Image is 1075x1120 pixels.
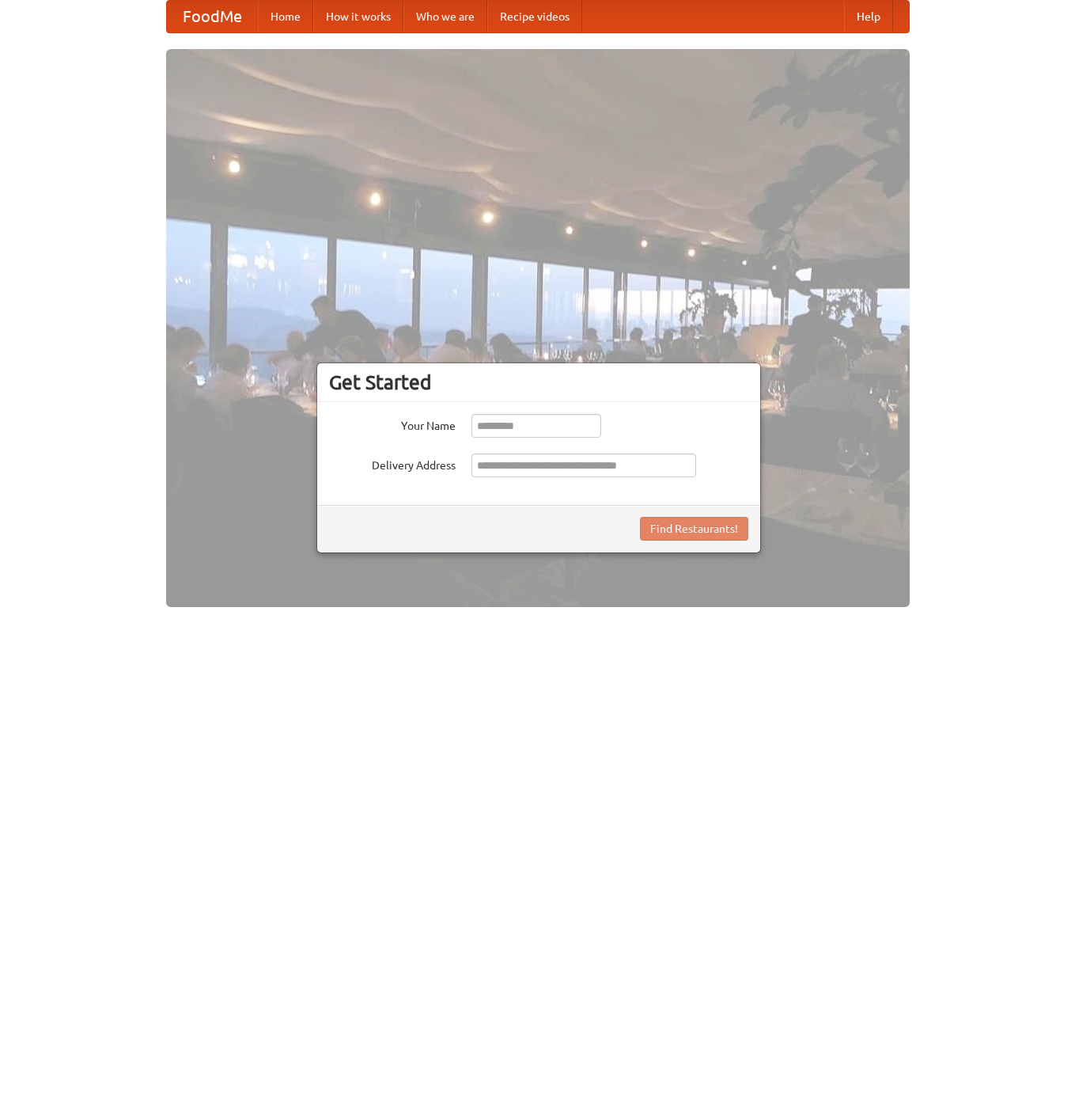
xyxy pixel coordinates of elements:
[640,517,748,541] button: Find Restaurants!
[329,414,456,434] label: Your Name
[329,370,748,394] h3: Get Started
[258,1,313,32] a: Home
[844,1,893,32] a: Help
[487,1,582,32] a: Recipe videos
[167,1,258,32] a: FoodMe
[313,1,403,32] a: How it works
[329,454,456,473] label: Delivery Address
[403,1,487,32] a: Who we are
